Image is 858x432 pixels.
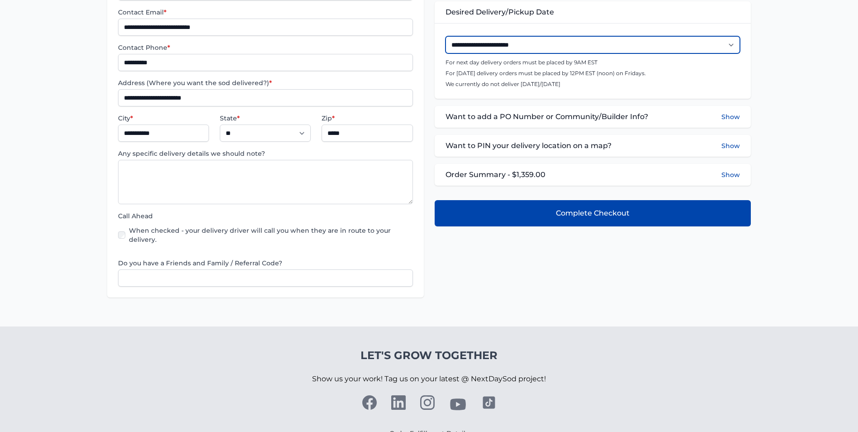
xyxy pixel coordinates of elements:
label: Address (Where you want the sod delivered?) [118,78,412,87]
label: Contact Email [118,8,412,17]
div: Desired Delivery/Pickup Date [435,1,751,23]
label: Do you have a Friends and Family / Referral Code? [118,259,412,268]
button: Show [721,111,740,122]
label: Zip [322,114,412,123]
button: Show [721,170,740,179]
button: Show [721,140,740,151]
button: Complete Checkout [435,200,751,226]
span: Order Summary - $1,359.00 [446,169,545,180]
span: Want to PIN your delivery location on a map? [446,140,612,151]
p: We currently do not deliver [DATE]/[DATE] [446,81,740,88]
p: For [DATE] delivery orders must be placed by 12PM EST (noon) on Fridays. [446,70,740,77]
span: Want to add a PO Number or Community/Builder Info? [446,111,648,122]
span: Complete Checkout [556,208,630,219]
label: Contact Phone [118,43,412,52]
label: State [220,114,311,123]
h4: Let's Grow Together [312,348,546,363]
label: Any specific delivery details we should note? [118,149,412,158]
label: City [118,114,209,123]
label: When checked - your delivery driver will call you when they are in route to your delivery. [129,226,412,244]
label: Call Ahead [118,211,412,221]
p: For next day delivery orders must be placed by 9AM EST [446,59,740,66]
p: Show us your work! Tag us on your latest @ NextDaySod project! [312,363,546,395]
